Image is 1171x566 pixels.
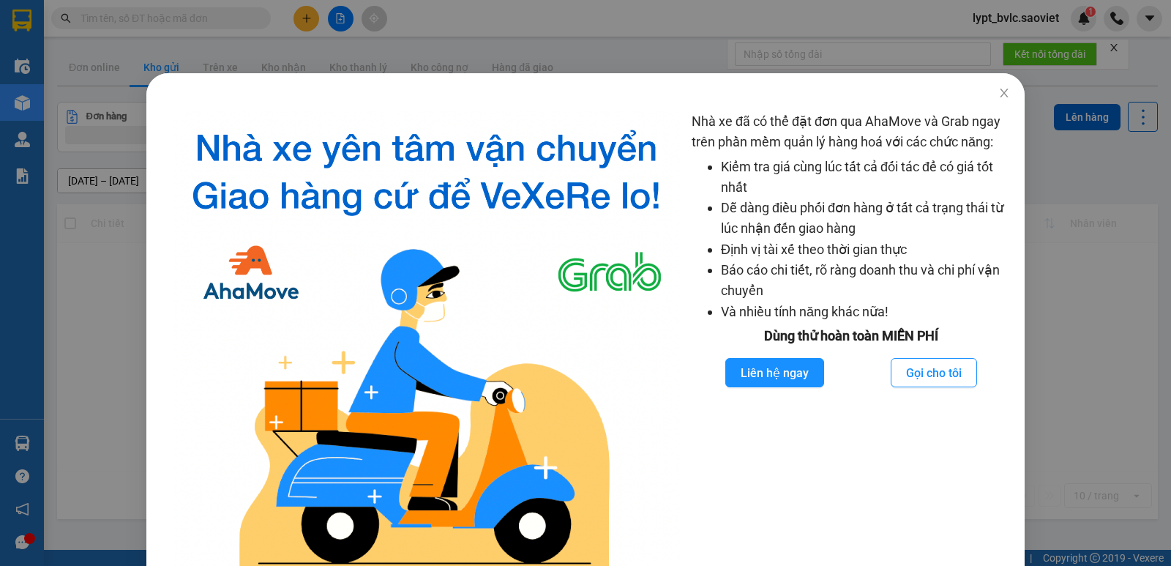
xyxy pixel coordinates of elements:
[721,302,1010,322] li: Và nhiều tính năng khác nữa!
[721,239,1010,260] li: Định vị tài xế theo thời gian thực
[721,157,1010,198] li: Kiểm tra giá cùng lúc tất cả đối tác để có giá tốt nhất
[906,364,962,382] span: Gọi cho tôi
[725,358,824,387] button: Liên hệ ngay
[984,73,1025,114] button: Close
[692,326,1010,346] div: Dùng thử hoàn toàn MIỄN PHÍ
[891,358,977,387] button: Gọi cho tôi
[998,87,1010,99] span: close
[721,198,1010,239] li: Dễ dàng điều phối đơn hàng ở tất cả trạng thái từ lúc nhận đến giao hàng
[721,260,1010,302] li: Báo cáo chi tiết, rõ ràng doanh thu và chi phí vận chuyển
[741,364,809,382] span: Liên hệ ngay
